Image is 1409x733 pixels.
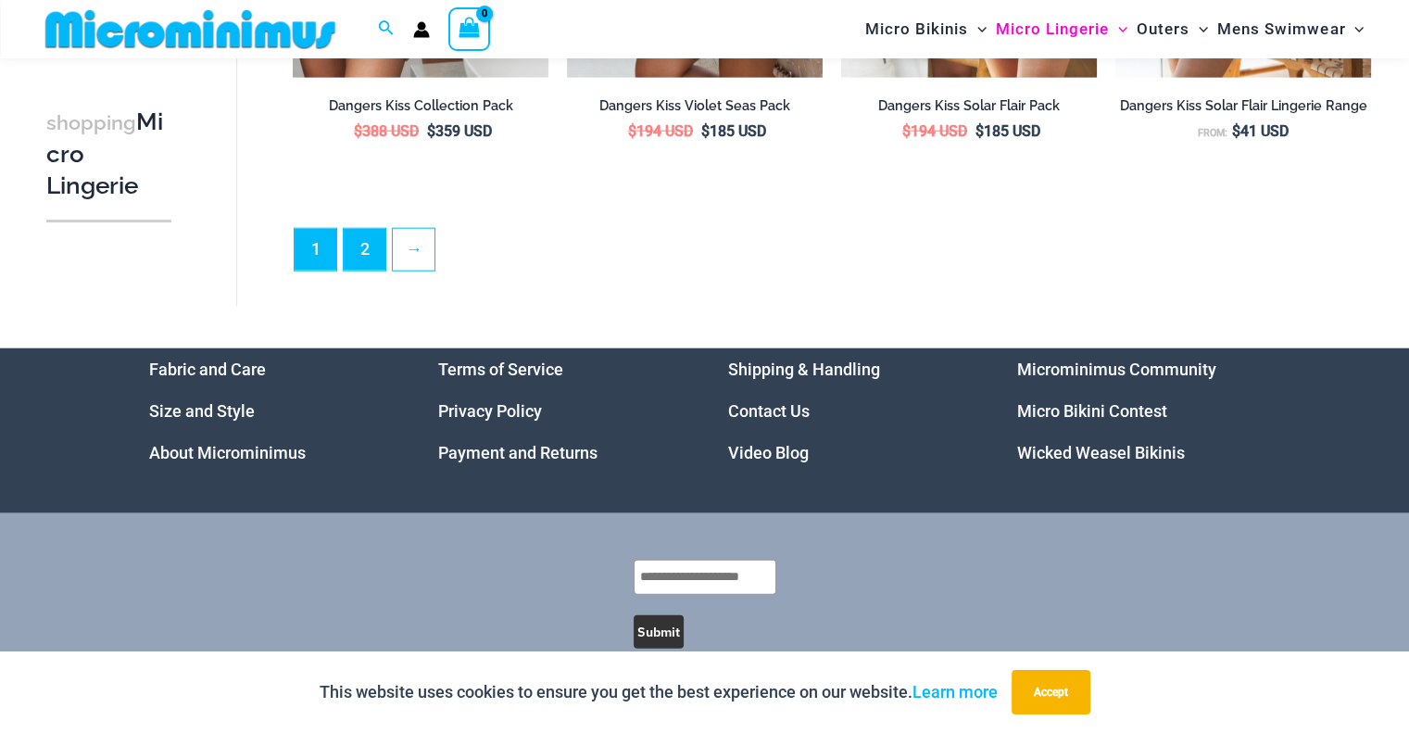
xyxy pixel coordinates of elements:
span: Menu Toggle [968,6,987,53]
button: Submit [634,615,684,649]
a: Micro BikinisMenu ToggleMenu Toggle [861,6,991,53]
a: Dangers Kiss Collection Pack [293,97,548,121]
aside: Footer Widget 4 [1017,348,1261,474]
a: Payment and Returns [438,443,598,462]
h2: Dangers Kiss Collection Pack [293,97,548,115]
a: Dangers Kiss Solar Flair Lingerie Range [1115,97,1371,121]
img: MM SHOP LOGO FLAT [38,8,343,50]
a: Fabric and Care [149,360,266,379]
a: About Microminimus [149,443,306,462]
nav: Menu [438,348,682,474]
h2: Dangers Kiss Solar Flair Lingerie Range [1115,97,1371,115]
a: Micro LingerieMenu ToggleMenu Toggle [991,6,1132,53]
bdi: 388 USD [354,122,419,140]
span: $ [427,122,435,140]
a: → [393,229,434,271]
span: $ [628,122,636,140]
button: Accept [1012,670,1090,714]
span: $ [975,122,984,140]
nav: Menu [1017,348,1261,474]
a: View Shopping Cart, empty [448,7,491,50]
nav: Site Navigation [858,3,1372,56]
p: This website uses cookies to ensure you get the best experience on our website. [320,678,998,706]
a: Wicked Weasel Bikinis [1017,443,1185,462]
a: Video Blog [728,443,809,462]
a: Learn more [912,682,998,701]
span: Micro Bikinis [865,6,968,53]
nav: Menu [728,348,972,474]
a: Account icon link [413,21,430,38]
span: $ [701,122,710,140]
bdi: 194 USD [902,122,967,140]
a: Page 2 [344,229,385,271]
a: Mens SwimwearMenu ToggleMenu Toggle [1213,6,1368,53]
nav: Menu [149,348,393,474]
a: Search icon link [378,18,395,41]
span: Micro Lingerie [996,6,1109,53]
span: Menu Toggle [1345,6,1364,53]
span: $ [902,122,911,140]
aside: Footer Widget 3 [728,348,972,474]
a: Dangers Kiss Solar Flair Pack [841,97,1097,121]
span: Page 1 [295,229,336,271]
a: Contact Us [728,401,810,421]
a: Shipping & Handling [728,360,880,379]
bdi: 185 USD [975,122,1040,140]
bdi: 194 USD [628,122,693,140]
span: Mens Swimwear [1217,6,1345,53]
span: $ [1232,122,1240,140]
aside: Footer Widget 2 [438,348,682,474]
bdi: 185 USD [701,122,766,140]
a: Dangers Kiss Violet Seas Pack [567,97,823,121]
span: Menu Toggle [1109,6,1127,53]
bdi: 359 USD [427,122,492,140]
h2: Dangers Kiss Violet Seas Pack [567,97,823,115]
a: Micro Bikini Contest [1017,401,1167,421]
span: $ [354,122,362,140]
bdi: 41 USD [1232,122,1289,140]
a: Terms of Service [438,360,563,379]
span: Menu Toggle [1189,6,1208,53]
a: Microminimus Community [1017,360,1216,379]
nav: Product Pagination [293,228,1371,282]
h3: Micro Lingerie [46,107,171,201]
a: Privacy Policy [438,401,542,421]
span: From: [1198,127,1227,139]
a: Size and Style [149,401,255,421]
h2: Dangers Kiss Solar Flair Pack [841,97,1097,115]
span: shopping [46,111,136,134]
span: Outers [1137,6,1189,53]
a: OutersMenu ToggleMenu Toggle [1132,6,1213,53]
aside: Footer Widget 1 [149,348,393,474]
